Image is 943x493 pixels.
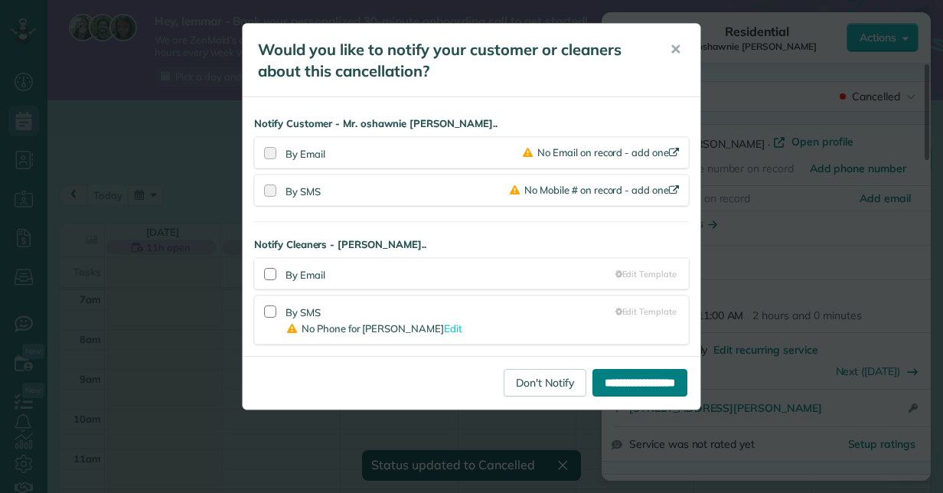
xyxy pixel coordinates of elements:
[670,41,681,58] span: ✕
[254,237,689,252] strong: Notify Cleaners - [PERSON_NAME]..
[286,320,615,338] div: No Phone for [PERSON_NAME]
[510,184,682,196] a: No Mobile # on record - add one
[615,305,677,318] a: Edit Template
[523,146,682,158] a: No Email on record - add one
[258,39,648,82] h5: Would you like to notify your customer or cleaners about this cancellation?
[615,268,677,280] a: Edit Template
[286,147,523,162] div: By Email
[286,302,615,338] div: By SMS
[504,369,586,397] a: Don't Notify
[254,116,689,131] strong: Notify Customer - Mr. oshawnie [PERSON_NAME]..
[286,181,510,199] div: By SMS
[286,265,615,282] div: By Email
[444,322,462,335] a: Edit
